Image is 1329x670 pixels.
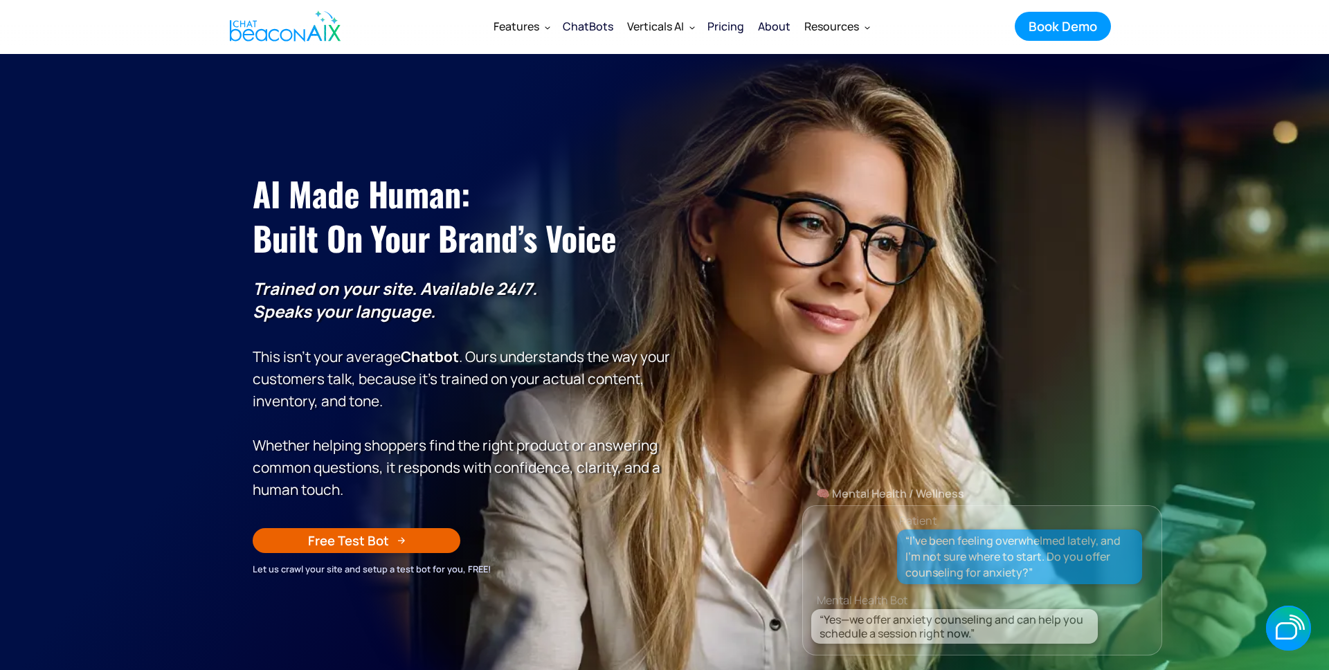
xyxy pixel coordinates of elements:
[308,532,389,550] div: Free Test Bot
[899,511,937,530] div: Patient
[700,8,751,44] a: Pricing
[820,613,1094,640] div: “Yes—we offer anxiety counseling and can help you schedule a session right now.”
[401,347,459,366] strong: Chatbot
[1029,17,1097,35] div: Book Demo
[563,17,613,36] div: ChatBots
[253,213,617,262] span: Built on Your Brand’s Voice
[397,536,406,545] img: Arrow
[487,10,556,43] div: Features
[817,590,1175,610] div: Mental Health Bot
[253,172,671,260] h1: AI Made Human: ‍
[797,10,876,43] div: Resources
[865,24,870,30] img: Dropdown
[751,8,797,44] a: About
[804,17,859,36] div: Resources
[253,561,671,577] div: Let us crawl your site and setup a test bot for you, FREE!
[545,24,550,30] img: Dropdown
[253,277,537,323] strong: Trained on your site. Available 24/7. Speaks your language.
[556,10,620,43] a: ChatBots
[707,17,744,36] div: Pricing
[803,484,1161,503] div: 🧠 Mental Health / Wellness
[253,278,671,500] p: This isn’t your average . Ours understands the way your customers talk, because it’s trained on y...
[1015,12,1111,41] a: Book Demo
[218,2,348,51] a: home
[253,528,460,553] a: Free Test Bot
[620,10,700,43] div: Verticals AI
[758,17,790,36] div: About
[627,17,684,36] div: Verticals AI
[494,17,539,36] div: Features
[689,24,695,30] img: Dropdown
[905,533,1134,581] div: “I’ve been feeling overwhelmed lately, and I’m not sure where to start. Do you offer counseling f...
